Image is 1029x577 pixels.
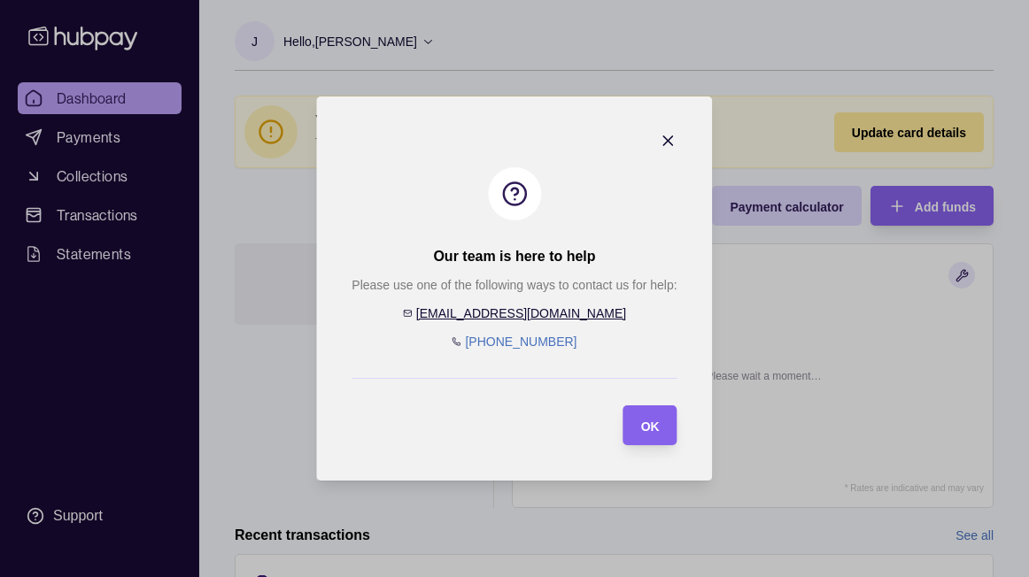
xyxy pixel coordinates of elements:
a: [PHONE_NUMBER] [465,335,576,349]
h2: Our team is here to help [433,247,595,266]
a: [EMAIL_ADDRESS][DOMAIN_NAME] [416,306,626,320]
p: Please use one of the following ways to contact us for help: [352,275,677,295]
button: OK [623,405,677,445]
span: OK [641,419,660,434]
